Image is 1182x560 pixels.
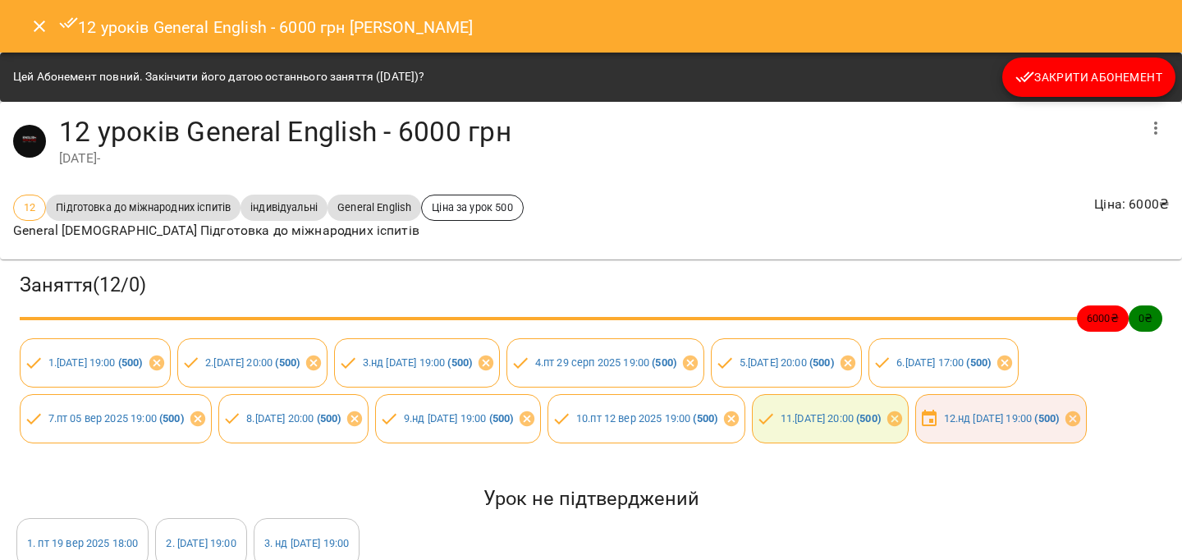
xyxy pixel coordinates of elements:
[14,200,45,215] span: 12
[27,537,138,549] a: 1. пт 19 вер 2025 18:00
[317,412,341,425] b: ( 500 )
[447,356,472,369] b: ( 500 )
[506,338,704,388] div: 4.пт 29 серп 2025 19:00 (500)
[48,356,143,369] a: 1.[DATE] 19:00 (500)
[1094,195,1169,214] p: Ціна : 6000 ₴
[404,412,513,425] a: 9.нд [DATE] 19:00 (500)
[241,200,328,215] span: індивідуальні
[218,394,369,443] div: 8.[DATE] 20:00 (500)
[13,125,46,158] img: 5eed76f7bd5af536b626cea829a37ad3.jpg
[20,394,212,443] div: 7.пт 05 вер 2025 19:00 (500)
[20,273,1162,298] h3: Заняття ( 12 / 0 )
[205,356,300,369] a: 2.[DATE] 20:00 (500)
[752,394,909,443] div: 11.[DATE] 20:00 (500)
[1034,412,1059,425] b: ( 500 )
[1077,310,1129,326] span: 6000 ₴
[48,412,184,425] a: 7.пт 05 вер 2025 19:00 (500)
[13,221,524,241] p: General [DEMOGRAPHIC_DATA] Підготовка до міжнародних іспитів
[711,338,862,388] div: 5.[DATE] 20:00 (500)
[422,200,522,215] span: Ціна за урок 500
[177,338,328,388] div: 2.[DATE] 20:00 (500)
[944,412,1060,425] a: 12.нд [DATE] 19:00 (500)
[59,149,1136,168] div: [DATE] -
[20,338,171,388] div: 1.[DATE] 19:00 (500)
[856,412,881,425] b: ( 500 )
[809,356,834,369] b: ( 500 )
[246,412,341,425] a: 8.[DATE] 20:00 (500)
[334,338,500,388] div: 3.нд [DATE] 19:00 (500)
[652,356,676,369] b: ( 500 )
[896,356,991,369] a: 6.[DATE] 17:00 (500)
[46,200,241,215] span: Підготовка до міжнародних іспитів
[166,537,236,549] a: 2. [DATE] 19:00
[1015,67,1162,87] span: Закрити Абонемент
[20,7,59,46] button: Close
[740,356,834,369] a: 5.[DATE] 20:00 (500)
[1002,57,1175,97] button: Закрити Абонемент
[59,115,1136,149] h4: 12 уроків General English - 6000 грн
[375,394,541,443] div: 9.нд [DATE] 19:00 (500)
[868,338,1019,388] div: 6.[DATE] 17:00 (500)
[576,412,717,425] a: 10.пт 12 вер 2025 19:00 (500)
[59,13,474,40] h6: 12 уроків General English - 6000 грн [PERSON_NAME]
[693,412,717,425] b: ( 500 )
[489,412,514,425] b: ( 500 )
[159,412,184,425] b: ( 500 )
[16,486,1166,512] h5: Урок не підтверджений
[328,200,421,215] span: General English
[915,394,1087,443] div: 12.нд [DATE] 19:00 (500)
[118,356,143,369] b: ( 500 )
[1129,310,1162,326] span: 0 ₴
[781,412,881,425] a: 11.[DATE] 20:00 (500)
[547,394,745,443] div: 10.пт 12 вер 2025 19:00 (500)
[275,356,300,369] b: ( 500 )
[535,356,676,369] a: 4.пт 29 серп 2025 19:00 (500)
[13,62,424,92] div: Цей Абонемент повний. Закінчити його датою останнього заняття ([DATE])?
[264,537,350,549] a: 3. нд [DATE] 19:00
[966,356,991,369] b: ( 500 )
[363,356,472,369] a: 3.нд [DATE] 19:00 (500)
